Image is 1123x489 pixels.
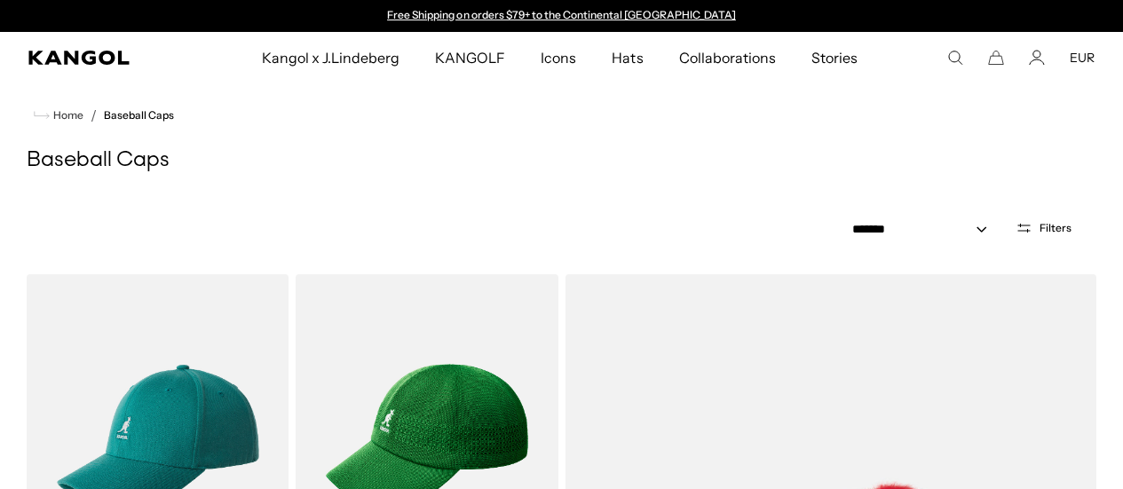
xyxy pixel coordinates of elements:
[612,32,643,83] span: Hats
[379,9,745,23] div: 1 of 2
[244,32,418,83] a: Kangol x J.Lindeberg
[262,32,400,83] span: Kangol x J.Lindeberg
[1029,50,1045,66] a: Account
[947,50,963,66] summary: Search here
[541,32,576,83] span: Icons
[417,32,523,83] a: KANGOLF
[83,105,97,126] li: /
[27,147,1096,174] h1: Baseball Caps
[594,32,660,83] a: Hats
[104,109,174,122] a: Baseball Caps
[34,107,83,123] a: Home
[50,109,83,122] span: Home
[988,50,1004,66] button: Cart
[435,32,505,83] span: KANGOLF
[1040,222,1072,234] span: Filters
[379,9,745,23] slideshow-component: Announcement bar
[811,32,858,83] span: Stories
[1005,220,1082,236] button: Filters
[28,51,172,65] a: Kangol
[387,8,736,21] a: Free Shipping on orders $79+ to the Continental [GEOGRAPHIC_DATA]
[1070,50,1095,66] button: EUR
[379,9,745,23] div: Announcement
[661,32,794,83] a: Collaborations
[794,32,875,83] a: Stories
[679,32,776,83] span: Collaborations
[523,32,594,83] a: Icons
